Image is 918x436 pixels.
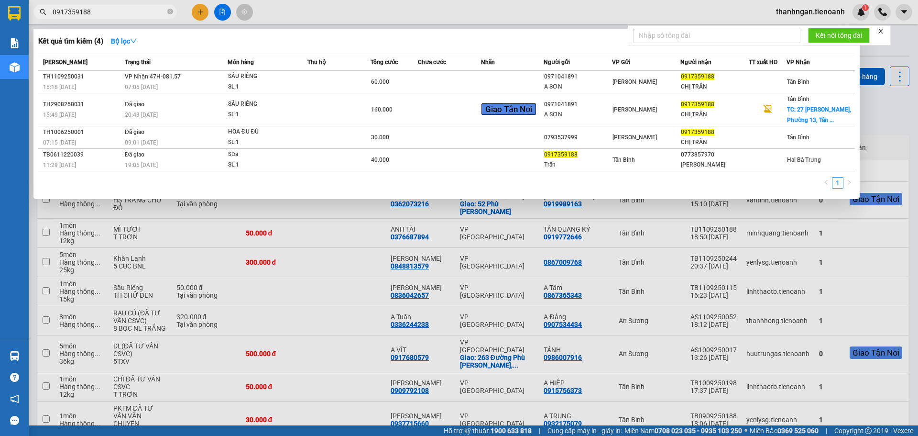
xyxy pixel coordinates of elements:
[749,59,778,66] span: TT xuất HĐ
[544,59,570,66] span: Người gửi
[125,162,158,168] span: 19:05 [DATE]
[111,37,137,45] strong: Bộ lọc
[228,82,300,92] div: SL: 1
[43,127,122,137] div: TH1006250001
[125,139,158,146] span: 09:01 [DATE]
[228,99,300,110] div: SẦU RIÊNG
[612,134,657,141] span: [PERSON_NAME]
[787,78,809,85] span: Tân Bình
[612,157,635,163] span: Tân Bình
[681,137,748,147] div: CHỊ TRÂN
[612,106,657,113] span: [PERSON_NAME]
[681,73,714,80] span: 0917359188
[125,101,144,108] span: Đã giao
[10,62,20,72] img: warehouse-icon
[10,351,20,361] img: warehouse-icon
[418,59,446,66] span: Chưa cước
[681,160,748,170] div: [PERSON_NAME]
[43,139,76,146] span: 07:15 [DATE]
[633,28,800,43] input: Nhập số tổng đài
[544,82,612,92] div: A SƠN
[228,137,300,148] div: SL: 1
[820,177,832,189] li: Previous Page
[125,73,181,80] span: VP Nhận 47H-081.57
[43,100,122,110] div: TH2908250031
[481,103,536,115] span: Giao Tận Nơi
[823,179,829,185] span: left
[832,178,843,188] a: 1
[8,6,21,21] img: logo-vxr
[371,59,398,66] span: Tổng cước
[43,112,76,118] span: 15:49 [DATE]
[681,82,748,92] div: CHỊ TRÂN
[843,177,855,189] li: Next Page
[787,106,851,123] span: TC: 27 [PERSON_NAME], Phường 13, Tân ...
[787,134,809,141] span: Tân Bình
[681,150,748,160] div: 0773857970
[228,71,300,82] div: SẦU RIÊNG
[125,59,151,66] span: Trạng thái
[612,78,657,85] span: [PERSON_NAME]
[130,38,137,45] span: down
[167,9,173,14] span: close-circle
[544,100,612,110] div: 0971041891
[125,129,144,135] span: Đã giao
[820,177,832,189] button: left
[787,59,810,66] span: VP Nhận
[808,28,870,43] button: Kết nối tổng đài
[125,84,158,90] span: 07:05 [DATE]
[544,72,612,82] div: 0971041891
[228,59,254,66] span: Món hàng
[38,36,103,46] h3: Kết quả tìm kiếm ( 4 )
[43,84,76,90] span: 15:18 [DATE]
[43,72,122,82] div: TH1109250031
[125,151,144,158] span: Đã giao
[681,129,714,135] span: 0917359188
[371,106,393,113] span: 160.000
[544,160,612,170] div: Trân
[228,110,300,120] div: SL: 1
[228,127,300,137] div: HOA ĐU ĐỦ
[167,8,173,17] span: close-circle
[371,134,389,141] span: 30.000
[846,179,852,185] span: right
[10,416,19,425] span: message
[544,151,578,158] span: 0917359188
[125,112,158,118] span: 20:43 [DATE]
[53,7,165,17] input: Tìm tên, số ĐT hoặc mã đơn
[10,394,19,403] span: notification
[43,162,76,168] span: 11:29 [DATE]
[544,133,612,143] div: 0793537999
[371,78,389,85] span: 60.000
[681,101,714,108] span: 0917359188
[787,157,821,163] span: Hai Bà Trưng
[40,9,46,15] span: search
[307,59,326,66] span: Thu hộ
[481,59,495,66] span: Nhãn
[843,177,855,189] button: right
[681,110,748,120] div: CHỊ TRÂN
[832,177,843,189] li: 1
[877,28,884,34] span: close
[228,149,300,160] div: Sữa
[103,34,144,49] button: Bộ lọcdown
[544,110,612,120] div: A SƠN
[228,160,300,170] div: SL: 1
[10,38,20,48] img: solution-icon
[43,59,87,66] span: [PERSON_NAME]
[43,150,122,160] div: TB0611220039
[371,157,389,163] span: 40.000
[612,59,630,66] span: VP Gửi
[10,373,19,382] span: question-circle
[787,96,809,102] span: Tân Bình
[680,59,711,66] span: Người nhận
[816,30,862,41] span: Kết nối tổng đài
